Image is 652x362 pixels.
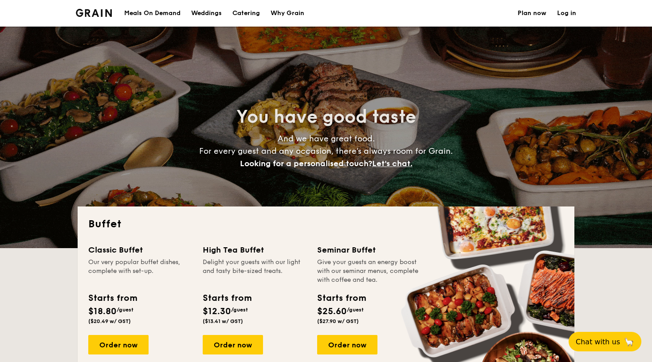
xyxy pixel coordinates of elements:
span: $12.30 [203,306,231,317]
span: ($27.90 w/ GST) [317,318,359,324]
div: Order now [88,335,149,354]
span: Let's chat. [372,159,412,168]
span: $25.60 [317,306,347,317]
span: Chat with us [576,338,620,346]
button: Chat with us🦙 [569,332,641,351]
span: 🦙 [624,337,634,347]
div: Starts from [88,292,137,305]
div: High Tea Buffet [203,244,306,256]
div: Our very popular buffet dishes, complete with set-up. [88,258,192,284]
div: Classic Buffet [88,244,192,256]
span: ($20.49 w/ GST) [88,318,131,324]
div: Starts from [203,292,251,305]
div: Starts from [317,292,365,305]
div: Give your guests an energy boost with our seminar menus, complete with coffee and tea. [317,258,421,284]
span: $18.80 [88,306,117,317]
h2: Buffet [88,217,564,231]
div: Order now [203,335,263,354]
span: ($13.41 w/ GST) [203,318,243,324]
div: Seminar Buffet [317,244,421,256]
div: Delight your guests with our light and tasty bite-sized treats. [203,258,306,284]
img: Grain [76,9,112,17]
a: Logotype [76,9,112,17]
span: /guest [231,307,248,313]
span: /guest [117,307,134,313]
span: /guest [347,307,364,313]
div: Order now [317,335,377,354]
